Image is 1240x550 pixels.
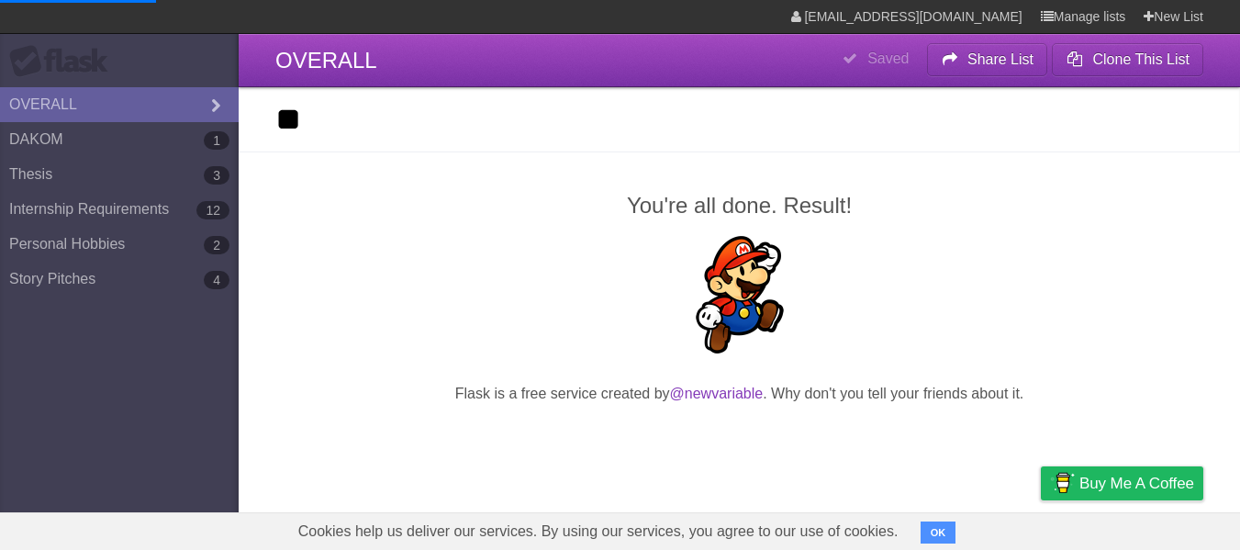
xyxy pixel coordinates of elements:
h2: You're all done. Result! [275,189,1203,222]
span: Buy me a coffee [1079,467,1194,499]
b: 2 [204,236,229,254]
b: Clone This List [1092,51,1190,67]
span: OVERALL [275,48,377,73]
a: @newvariable [670,386,764,401]
a: Buy me a coffee [1041,466,1203,500]
span: Cookies help us deliver our services. By using our services, you agree to our use of cookies. [280,513,917,550]
b: 1 [204,131,229,150]
img: Super Mario [681,236,799,354]
b: 4 [204,271,229,289]
button: Clone This List [1052,43,1203,76]
b: Saved [867,51,909,66]
iframe: X Post Button [707,428,773,454]
p: Flask is a free service created by . Why don't you tell your friends about it. [275,383,1203,405]
b: Share List [967,51,1033,67]
button: Share List [927,43,1048,76]
b: 3 [204,166,229,185]
img: Buy me a coffee [1050,467,1075,499]
b: 12 [196,201,229,219]
button: OK [921,522,956,544]
div: Flask [9,45,119,78]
